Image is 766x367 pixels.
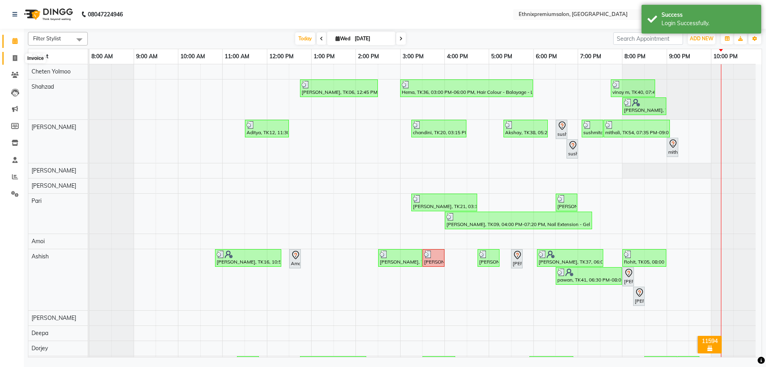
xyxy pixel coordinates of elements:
[613,32,683,45] input: Search Appointment
[295,32,315,45] span: Today
[352,33,392,45] input: 2025-09-03
[267,51,296,62] a: 12:00 PM
[623,268,633,285] div: [PERSON_NAME], TK47, 08:00 PM-08:15 PM, Haircut - Premier Men Hair Cut
[178,51,207,62] a: 10:00 AM
[32,329,48,337] span: Deepa
[512,250,522,267] div: [PERSON_NAME], TK24, 05:30 PM-05:45 PM, Haircut - Premier Men Hair Cut (₹499)
[699,337,720,345] div: 11594
[32,345,48,352] span: Dorjey
[690,36,713,42] span: ADD NEW
[32,68,71,75] span: Cheten Yolmoo
[634,288,644,305] div: [PERSON_NAME], TK35, 08:15 PM-08:30 PM, Haircut - Premier Men Hair Cut
[32,182,76,189] span: [PERSON_NAME]
[661,19,755,28] div: Login Successfully.
[661,11,755,19] div: Success
[612,81,654,96] div: vinay m, TK40, 07:45 PM-08:45 PM, Haircut - Premier Men Hair Cut
[622,51,648,62] a: 8:00 PM
[446,213,591,228] div: [PERSON_NAME], TK09, 04:00 PM-07:20 PM, Nail Extension - Gel Polish Removal([DEMOGRAPHIC_DATA]),W...
[32,197,41,204] span: Pari
[20,3,75,26] img: logo
[33,35,61,42] span: Filter Stylist
[356,51,381,62] a: 2:00 PM
[134,51,160,62] a: 9:00 AM
[557,268,621,284] div: pawan, TK41, 06:30 PM-08:00 PM, Haircut - Top Tier Men Hair Cut,Haircut - [PERSON_NAME] Trim
[667,139,677,156] div: mithali, TK03, 09:00 PM-09:15 PM, Haircut - Premier Men Hair Cut
[32,167,76,174] span: [PERSON_NAME]
[412,121,466,136] div: chandini, TK20, 03:15 PM-04:30 PM, Hair Colour - Root Touch Up ([MEDICAL_DATA] Free)([DEMOGRAPHIC...
[223,51,251,62] a: 11:00 AM
[379,250,421,266] div: [PERSON_NAME], TK10, 02:30 PM-03:30 PM, Haircut - Premier Men Hair Cut
[334,36,352,42] span: Wed
[557,195,576,210] div: [PERSON_NAME], TK17, 06:30 PM-07:00 PM, D-Tan - Face And Neck(Unisex)
[445,51,470,62] a: 4:00 PM
[623,250,665,266] div: Rohit, TK05, 08:00 PM-09:00 PM, Haircut - Premier Men Hair Cut
[489,51,514,62] a: 5:00 PM
[401,51,426,62] a: 3:00 PM
[401,81,532,96] div: Hema, TK36, 03:00 PM-06:00 PM, Hair Colour - Balayage - Long([DEMOGRAPHIC_DATA])
[711,51,740,62] a: 10:00 PM
[25,54,45,63] div: Invoice
[688,33,715,44] button: ADD NEW
[578,51,603,62] a: 7:00 PM
[88,3,123,26] b: 08047224946
[623,99,665,114] div: [PERSON_NAME], TK53, 08:00 PM-09:00 PM, Haircut - Premier Women Hair Cut
[216,250,280,266] div: [PERSON_NAME], TK16, 10:50 AM-12:20 PM, Haircut - Premier Men Hair Cut ,Haircut - [PERSON_NAME] Trim
[301,81,377,96] div: [PERSON_NAME], TK06, 12:45 PM-02:30 PM, Hair Colour - Per Streaks - Short([DEMOGRAPHIC_DATA])
[312,51,337,62] a: 1:00 PM
[89,51,115,62] a: 8:00 AM
[478,250,499,266] div: [PERSON_NAME], TK21, 04:45 PM-05:15 PM, Haircut - [PERSON_NAME] Trim
[582,121,602,136] div: sushmita, TK46, 07:05 PM-07:35 PM, Haircut - [PERSON_NAME] Trim
[32,238,45,245] span: Amoi
[667,51,692,62] a: 9:00 PM
[246,121,288,136] div: Aditya, TK12, 11:30 AM-12:30 PM, Haircut - Premier Men Hair Cut
[32,83,54,90] span: Shahzad
[538,250,602,266] div: [PERSON_NAME], TK37, 06:05 PM-07:35 PM, Haircut - Premier Men Hair Cut ,Haircut - [PERSON_NAME] Trim
[504,121,547,136] div: Akshay, TK38, 05:20 PM-06:20 PM, Haircut - Premier Men Hair Cut
[32,314,76,321] span: [PERSON_NAME]
[290,250,300,267] div: Amar, TK01, 12:30 PM-12:45 PM, Haircut - Premier Men Hair Cut
[534,51,559,62] a: 6:00 PM
[32,253,49,260] span: Ashish
[604,121,669,136] div: mithali, TK54, 07:35 PM-09:05 PM, Haircut - [PERSON_NAME] Trim,Haircut - Premier Men Hair Cut
[423,250,444,266] div: [PERSON_NAME], TK10, 03:30 PM-04:00 PM, Haircut - [PERSON_NAME] Trim
[557,121,567,138] div: sushmita, TK25, 06:30 PM-06:45 PM, Haircut - [PERSON_NAME] Trim
[412,195,476,210] div: [PERSON_NAME], TK21, 03:15 PM-04:45 PM, Retuals - Advance Cleanser Pro((Unisex)
[32,123,76,131] span: [PERSON_NAME]
[567,141,577,157] div: sushmita, TK25, 06:45 PM-07:00 PM, Haircut - Premier Men Hair Cut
